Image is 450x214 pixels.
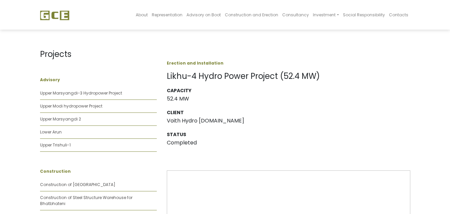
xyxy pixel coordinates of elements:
span: Social Responsibility [343,12,385,18]
a: Upper Marsyangdi 2 [40,116,81,122]
h3: Voith Hydro [DOMAIN_NAME] [167,117,410,124]
span: Construction and Erection [225,12,278,18]
h3: Client [167,110,410,115]
span: About [136,12,148,18]
a: Lower Arun [40,129,62,135]
a: Advisory on Boot [184,2,223,28]
a: Upper Marsyangdi-3 Hydropower Project [40,90,122,96]
span: Contacts [389,12,408,18]
p: Erection and Installation [167,60,410,66]
a: Contacts [387,2,410,28]
span: Representation [152,12,182,18]
p: Construction [40,168,157,174]
p: Projects [40,48,157,60]
span: Consultancy [282,12,309,18]
a: Social Responsibility [341,2,387,28]
a: Construction and Erection [223,2,280,28]
a: Construction of Steel Structure Warehouse for Bhatbhateni [40,195,132,206]
a: Upper Trishuli-1 [40,142,71,148]
a: Upper Modi hydropower Project [40,103,102,109]
a: About [134,2,150,28]
h3: Completed [167,139,410,146]
a: Consultancy [280,2,311,28]
span: Advisory on Boot [186,12,221,18]
img: GCE Group [40,10,69,20]
h3: Capacity [167,88,410,94]
span: Investment [313,12,336,18]
h1: Likhu-4 Hydro Power Project (52.4 MW) [167,72,410,81]
a: Construction of [GEOGRAPHIC_DATA] [40,182,115,187]
a: Investment [311,2,341,28]
p: Advisory [40,77,157,83]
a: Representation [150,2,184,28]
h3: 52.4 MW [167,96,410,102]
h3: STATUS [167,132,410,137]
